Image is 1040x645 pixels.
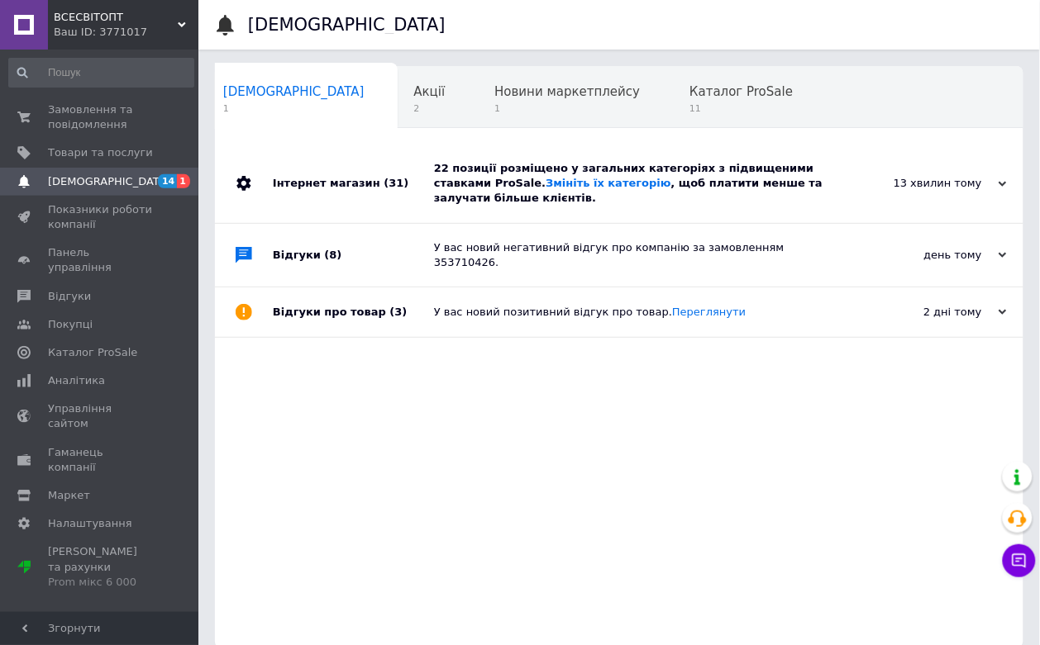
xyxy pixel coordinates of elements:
span: 11 [689,102,793,115]
div: Відгуки про товар [273,287,434,337]
span: (31) [384,177,408,189]
input: Пошук [8,58,194,88]
span: (8) [325,249,342,261]
span: Замовлення та повідомлення [48,102,153,132]
span: 1 [494,102,640,115]
span: Каталог ProSale [689,84,793,99]
span: Панель управління [48,245,153,275]
div: Prom мікс 6 000 [48,575,153,590]
span: 14 [158,174,177,188]
div: Інтернет магазин [273,145,434,223]
span: Каталог ProSale [48,345,137,360]
span: Показники роботи компанії [48,202,153,232]
span: Відгуки [48,289,91,304]
button: Чат з покупцем [1003,544,1036,577]
div: 13 хвилин тому [842,176,1007,191]
span: 2 [414,102,446,115]
span: Налаштування [48,516,132,531]
span: [PERSON_NAME] та рахунки [48,544,153,590]
span: [DEMOGRAPHIC_DATA] [223,84,365,99]
span: Акції [414,84,446,99]
span: Покупці [48,317,93,332]
div: Ваш ID: 3771017 [54,25,198,40]
span: [DEMOGRAPHIC_DATA] [48,174,170,189]
div: У вас новий негативний відгук про компанію за замовленням 353710426. [434,240,842,270]
div: 22 позиції розміщено у загальних категоріях з підвищеними ставками ProSale. , щоб платити менше т... [434,161,842,206]
a: Змініть їх категорію [546,177,670,189]
span: 1 [177,174,190,188]
span: Аналітика [48,373,105,388]
span: 1 [223,102,365,115]
span: Управління сайтом [48,401,153,431]
span: Новини маркетплейсу [494,84,640,99]
div: день тому [842,248,1007,263]
div: 2 дні тому [842,305,1007,320]
span: (3) [390,306,408,318]
div: Відгуки [273,224,434,287]
h1: [DEMOGRAPHIC_DATA] [248,15,446,35]
a: Переглянути [672,306,746,318]
div: У вас новий позитивний відгук про товар. [434,305,842,320]
span: Гаманець компанії [48,445,153,475]
span: Маркет [48,488,90,503]
span: Товари та послуги [48,145,153,160]
span: ВСЕСВІТОПТ [54,10,178,25]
